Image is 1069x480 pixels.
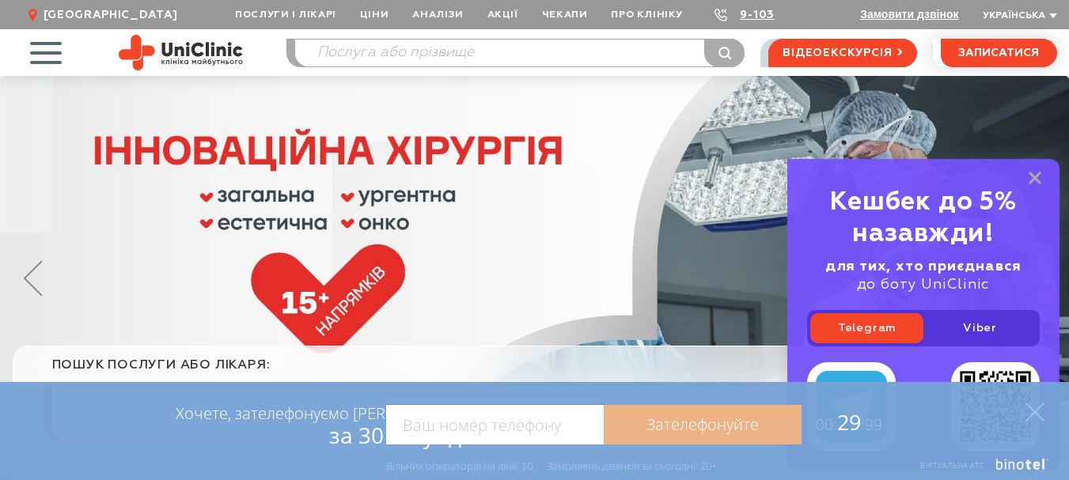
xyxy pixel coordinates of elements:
[816,414,837,435] span: 00:
[44,8,178,22] span: [GEOGRAPHIC_DATA]
[923,313,1037,343] a: Viber
[783,40,892,66] span: відеоекскурсія
[941,39,1057,67] button: записатися
[825,259,1022,274] b: для тих, хто приєднався
[903,459,1049,480] a: Віртуальна АТС
[295,40,745,66] input: Послуга або прізвище
[810,313,923,343] a: Telegram
[119,35,243,70] img: Uniclinic
[386,405,604,444] input: Ваш номер телефону
[740,9,775,21] a: 9-103
[604,405,802,444] a: Зателефонуйте
[920,460,985,471] span: Віртуальна АТС
[861,414,882,435] span: :99
[386,459,717,472] div: Вільних операторів на лінії: 10 Замовлень дзвінків за сьогодні: 20+
[52,357,1018,385] div: пошук послуги або лікаря:
[807,258,1040,294] div: до боту UniClinic
[807,187,1040,250] div: Кешбек до 5% назавжди!
[176,403,471,448] div: Хочете, зателефонуємо [PERSON_NAME]
[958,47,1039,59] span: записатися
[860,8,958,21] button: Замовити дзвінок
[768,39,916,67] a: відеоекскурсія
[802,407,882,437] span: 29
[979,10,1057,22] button: Українська
[983,11,1045,21] span: Українська
[329,420,471,450] span: за 30 секунд?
